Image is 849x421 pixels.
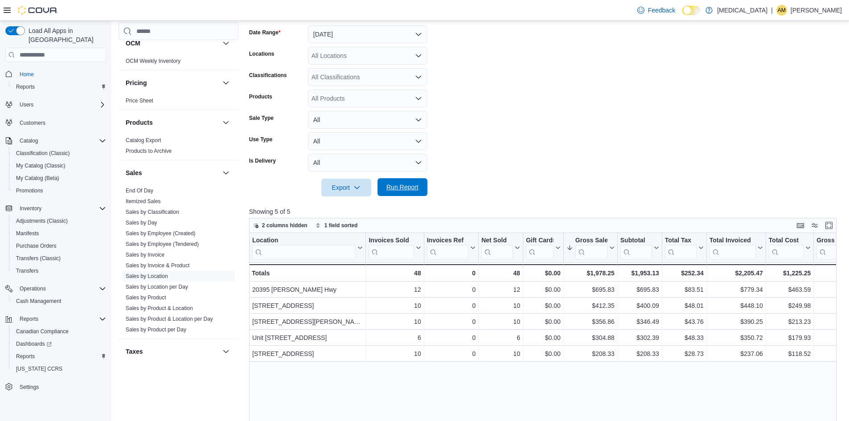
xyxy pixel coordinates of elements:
span: Manifests [16,230,39,237]
div: 0 [427,316,475,327]
span: AM [778,5,786,16]
div: Subtotal [620,237,652,259]
span: Catalog [20,137,38,144]
div: $213.23 [769,316,811,327]
a: Sales by Product & Location [126,305,193,311]
div: $252.34 [665,268,704,278]
div: $400.09 [620,300,659,311]
button: Reports [16,314,42,324]
button: [US_STATE] CCRS [9,363,110,375]
div: $237.06 [710,348,763,359]
span: Dashboards [16,340,52,347]
span: Load All Apps in [GEOGRAPHIC_DATA] [25,26,106,44]
span: End Of Day [126,187,153,194]
div: $0.00 [526,348,561,359]
p: Showing 5 of 5 [249,207,843,216]
div: $695.83 [566,284,615,295]
a: Sales by Invoice & Product [126,262,189,269]
div: $302.39 [620,332,659,343]
a: Products to Archive [126,148,172,154]
a: Promotions [12,185,47,196]
div: $0.00 [526,316,561,327]
div: $695.83 [620,284,659,295]
a: Reports [12,82,38,92]
span: Promotions [12,185,106,196]
button: Location [252,237,363,259]
label: Classifications [249,72,287,79]
button: Canadian Compliance [9,325,110,338]
div: Net Sold [481,237,513,245]
span: OCM Weekly Inventory [126,57,180,65]
button: All [308,154,427,172]
a: Canadian Compliance [12,326,72,337]
a: Customers [16,118,49,128]
div: Invoices Sold [369,237,414,245]
div: [STREET_ADDRESS] [252,300,363,311]
div: 0 [427,268,475,278]
span: My Catalog (Beta) [12,173,106,184]
span: [US_STATE] CCRS [16,365,62,372]
div: $0.00 [526,284,561,295]
span: Cash Management [12,296,106,307]
span: Reports [20,315,38,323]
label: Use Type [249,136,272,143]
a: Cash Management [12,296,65,307]
button: Sales [126,168,219,177]
span: Sales by Invoice [126,251,164,258]
a: Settings [16,382,42,392]
span: Inventory [16,203,106,214]
button: Pricing [221,78,231,88]
div: 10 [369,348,421,359]
span: Sales by Product & Location [126,305,193,312]
div: 0 [427,300,475,311]
div: 0 [427,332,475,343]
div: $208.33 [620,348,659,359]
nav: Complex example [5,64,106,417]
div: 6 [481,332,520,343]
span: Export [327,179,366,196]
span: Reports [12,351,106,362]
span: 2 columns hidden [262,222,308,229]
a: Manifests [12,228,42,239]
label: Date Range [249,29,281,36]
div: Total Invoiced [710,237,756,245]
div: $43.76 [665,316,704,327]
p: [MEDICAL_DATA] [717,5,767,16]
div: $28.73 [665,348,704,359]
a: My Catalog (Beta) [12,173,63,184]
span: Catalog Export [126,137,161,144]
div: 10 [481,300,520,311]
button: Reports [9,81,110,93]
span: Washington CCRS [12,364,106,374]
button: Enter fullscreen [824,220,834,231]
span: My Catalog (Classic) [12,160,106,171]
div: $304.88 [566,332,615,343]
div: $83.51 [665,284,704,295]
span: Customers [20,119,45,127]
span: Classification (Classic) [16,150,70,157]
div: $1,953.13 [620,268,659,278]
button: Customers [2,116,110,129]
a: Purchase Orders [12,241,60,251]
div: 6 [369,332,421,343]
span: Catalog [16,135,106,146]
div: Sales [119,185,238,339]
span: My Catalog (Beta) [16,175,59,182]
div: $249.98 [769,300,811,311]
button: Sales [221,168,231,178]
span: Purchase Orders [12,241,106,251]
button: Gift Cards [526,237,561,259]
div: 0 [427,284,475,295]
h3: Taxes [126,347,143,356]
div: $350.72 [710,332,763,343]
span: Run Report [386,183,418,192]
span: Transfers [12,266,106,276]
a: Sales by Product & Location per Day [126,316,213,322]
button: Promotions [9,184,110,197]
div: $0.00 [526,300,561,311]
div: Gift Card Sales [526,237,554,259]
p: | [771,5,773,16]
label: Is Delivery [249,157,276,164]
div: $2,205.47 [710,268,763,278]
div: [STREET_ADDRESS][PERSON_NAME] [252,316,363,327]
